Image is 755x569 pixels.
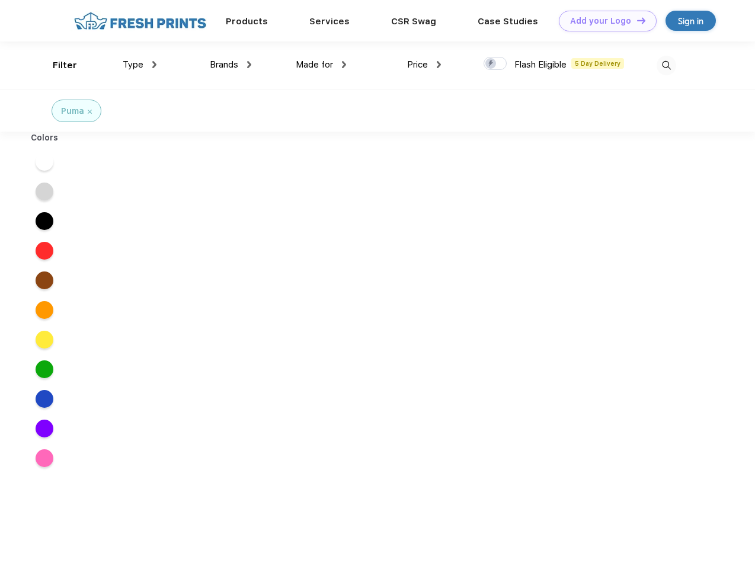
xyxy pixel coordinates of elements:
[342,61,346,68] img: dropdown.png
[514,59,567,70] span: Flash Eligible
[53,59,77,72] div: Filter
[210,59,238,70] span: Brands
[570,16,631,26] div: Add your Logo
[657,56,676,75] img: desktop_search.svg
[678,14,703,28] div: Sign in
[296,59,333,70] span: Made for
[226,16,268,27] a: Products
[637,17,645,24] img: DT
[71,11,210,31] img: fo%20logo%202.webp
[247,61,251,68] img: dropdown.png
[407,59,428,70] span: Price
[123,59,143,70] span: Type
[666,11,716,31] a: Sign in
[88,110,92,114] img: filter_cancel.svg
[309,16,350,27] a: Services
[437,61,441,68] img: dropdown.png
[152,61,156,68] img: dropdown.png
[391,16,436,27] a: CSR Swag
[61,105,84,117] div: Puma
[22,132,68,144] div: Colors
[571,58,624,69] span: 5 Day Delivery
